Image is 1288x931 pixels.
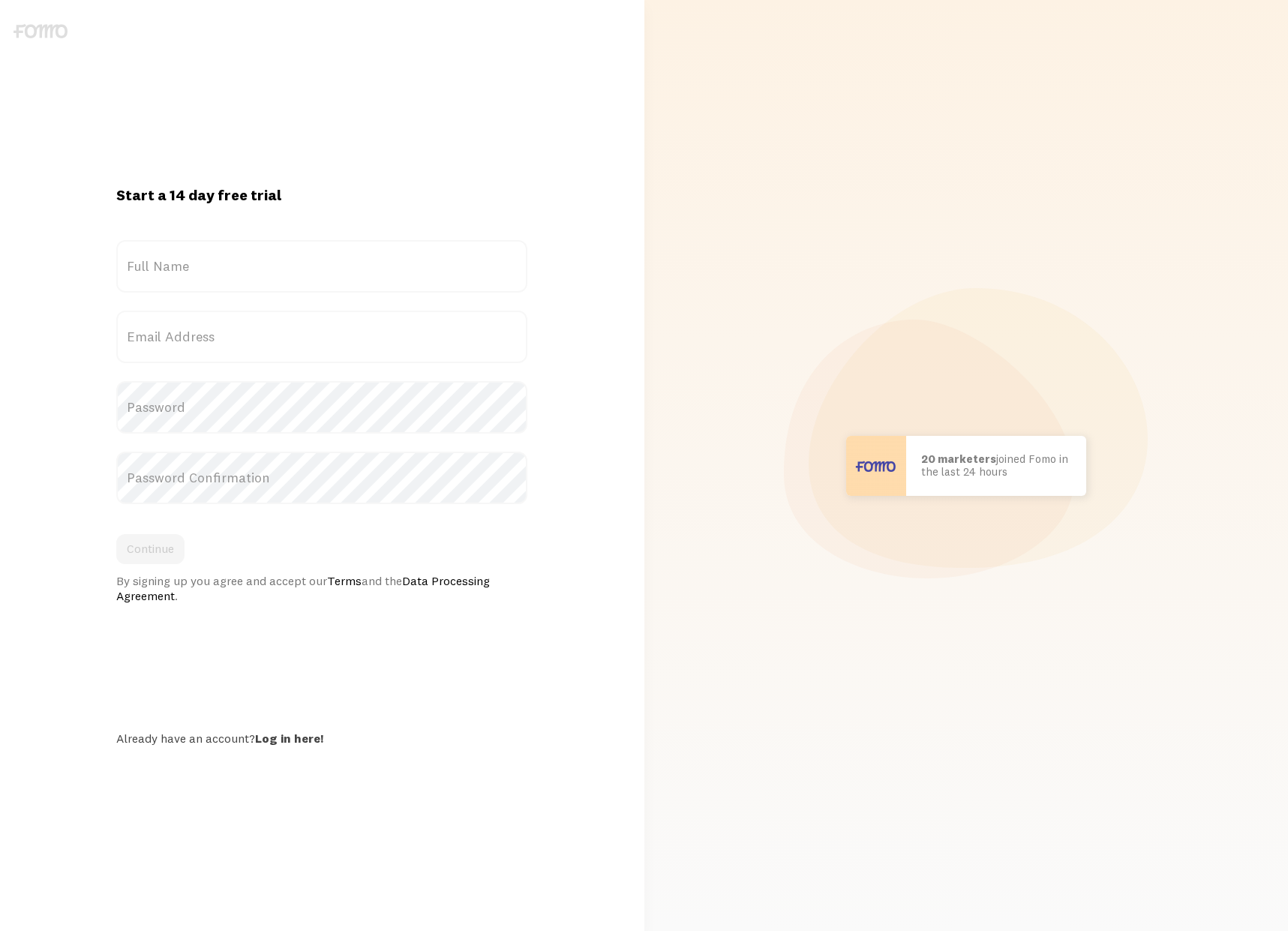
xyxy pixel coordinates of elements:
[116,381,527,434] label: Password
[921,453,1071,478] p: joined Fomo in the last 24 hours
[116,452,527,504] label: Password Confirmation
[921,452,996,466] b: 20 marketers
[116,573,490,603] a: Data Processing Agreement
[116,573,527,603] div: By signing up you agree and accept our and the .
[255,731,323,746] a: Log in here!
[116,731,527,746] div: Already have an account?
[116,185,527,205] h1: Start a 14 day free trial
[846,436,906,496] img: User avatar
[116,311,527,363] label: Email Address
[116,240,527,293] label: Full Name
[14,24,68,38] img: fomo-logo-gray-b99e0e8ada9f9040e2984d0d95b3b12da0074ffd48d1e5cb62ac37fc77b0b268.svg
[327,573,362,588] a: Terms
